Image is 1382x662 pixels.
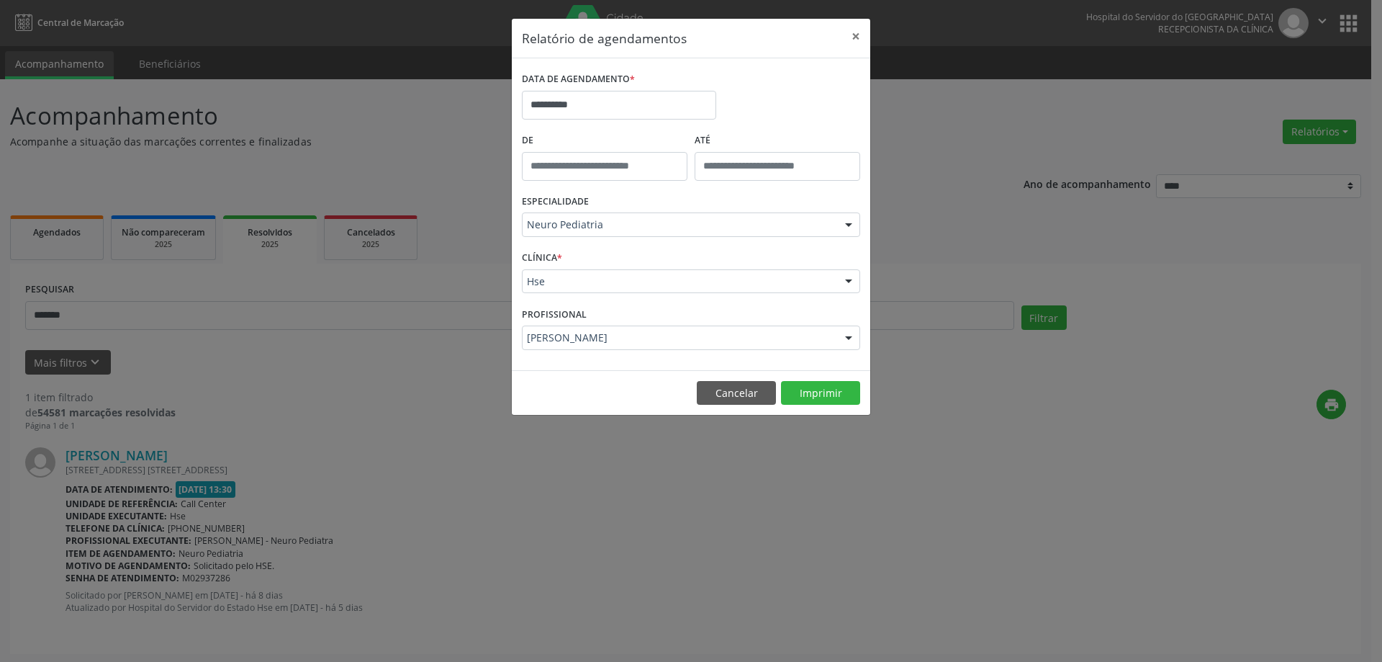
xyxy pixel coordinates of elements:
button: Cancelar [697,381,776,406]
label: ESPECIALIDADE [522,191,589,213]
span: Hse [527,274,831,289]
label: De [522,130,687,152]
span: Neuro Pediatria [527,218,831,232]
label: CLÍNICA [522,247,562,269]
span: [PERSON_NAME] [527,331,831,345]
label: DATA DE AGENDAMENTO [522,68,635,91]
label: ATÉ [695,130,860,152]
button: Close [841,19,870,54]
label: PROFISSIONAL [522,303,587,326]
h5: Relatório de agendamentos [522,29,687,48]
button: Imprimir [781,381,860,406]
